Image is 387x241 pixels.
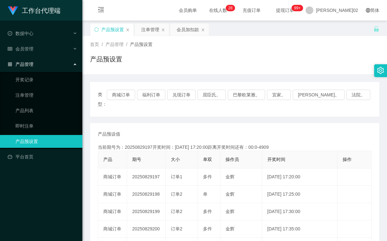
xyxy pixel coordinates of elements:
div: 注单管理 [141,23,159,36]
a: 图标： 仪表板平台首页 [8,150,77,163]
i: 图标： 关闭 [126,28,130,32]
font: 在线人数 [209,8,227,13]
td: [DATE] 17:20:00 [262,168,338,186]
button: 法院。 [346,90,370,100]
img: logo.9652507e.png [8,6,18,15]
span: 订单2 [171,192,182,197]
td: 金辉 [220,220,262,238]
button: 屈臣氏。 [198,90,226,100]
td: 20250829197 [127,168,166,186]
span: 大小 [171,157,180,162]
td: 商城订单 [98,168,127,186]
span: 多件 [203,209,212,214]
div: 会员加扣款 [177,23,199,36]
h1: 工作台代理端 [22,0,60,21]
sup: 28 [226,5,235,11]
p: 2 [228,5,231,11]
i: 图标： 同步 [94,27,99,32]
font: 产品管理 [15,62,33,67]
span: 产品预设值 [98,131,120,138]
font: 数据中心 [15,31,33,36]
span: 多件 [203,174,212,179]
a: 开奖记录 [15,73,77,86]
td: [DATE] 17:35:00 [262,220,338,238]
i: 图标： 关闭 [161,28,165,32]
td: 金辉 [220,186,262,203]
button: 商城订单 [107,90,135,100]
span: 产品预设置 [130,42,152,47]
font: 会员管理 [15,46,33,51]
td: 20250829198 [127,186,166,203]
span: 产品 [103,157,112,162]
i: 图标： menu-fold [90,0,112,21]
i: 图标： 解锁 [373,26,379,32]
i: 图标： table [8,47,12,51]
button: 巴黎欧莱雅。 [228,90,265,100]
span: 操作 [343,157,352,162]
span: 类型： [98,90,107,109]
button: 福利订单 [137,90,165,100]
i: 图标： global [366,8,370,13]
a: 产品列表 [15,104,77,117]
span: 操作员 [226,157,239,162]
i: 图标： check-circle-o [8,31,12,36]
span: 首页 [90,42,99,47]
span: / [126,42,127,47]
font: 简体 [370,8,379,13]
td: 金辉 [220,168,262,186]
td: 金辉 [220,203,262,220]
a: 注单管理 [15,89,77,102]
span: 订单2 [171,226,182,231]
i: 图标： 关闭 [201,28,205,32]
span: 单 [203,192,207,197]
td: [DATE] 17:25:00 [262,186,338,203]
span: / [102,42,103,47]
td: 商城订单 [98,203,127,220]
font: 充值订单 [243,8,261,13]
div: 当前期号为：20250829197开奖时间：[DATE] 17:20:00距离开奖时间还有：00:0-4909 [98,144,372,151]
span: 期号 [132,157,141,162]
button: [PERSON_NAME]。 [293,90,345,100]
i: 图标： AppStore-O [8,62,12,67]
font: 提现订单 [276,8,294,13]
span: 订单2 [171,209,182,214]
span: 多件 [203,226,212,231]
a: 工作台代理端 [8,8,60,13]
i: 图标： 设置 [377,67,384,74]
td: 商城订单 [98,186,127,203]
button: 兑现订单 [167,90,196,100]
sup: 1017 [291,5,303,11]
span: 产品管理 [106,42,124,47]
p: 8 [230,5,233,11]
td: [DATE] 17:30:00 [262,203,338,220]
h1: 产品预设置 [90,54,122,64]
td: 商城订单 [98,220,127,238]
td: 20250829199 [127,203,166,220]
button: 宜家。 [267,90,291,100]
span: 订单1 [171,174,182,179]
div: 产品预设置 [101,23,124,36]
a: 即时注单 [15,120,77,132]
span: 单双 [203,157,212,162]
span: 开奖时间 [267,157,285,162]
td: 20250829200 [127,220,166,238]
a: 产品预设置 [15,135,77,148]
